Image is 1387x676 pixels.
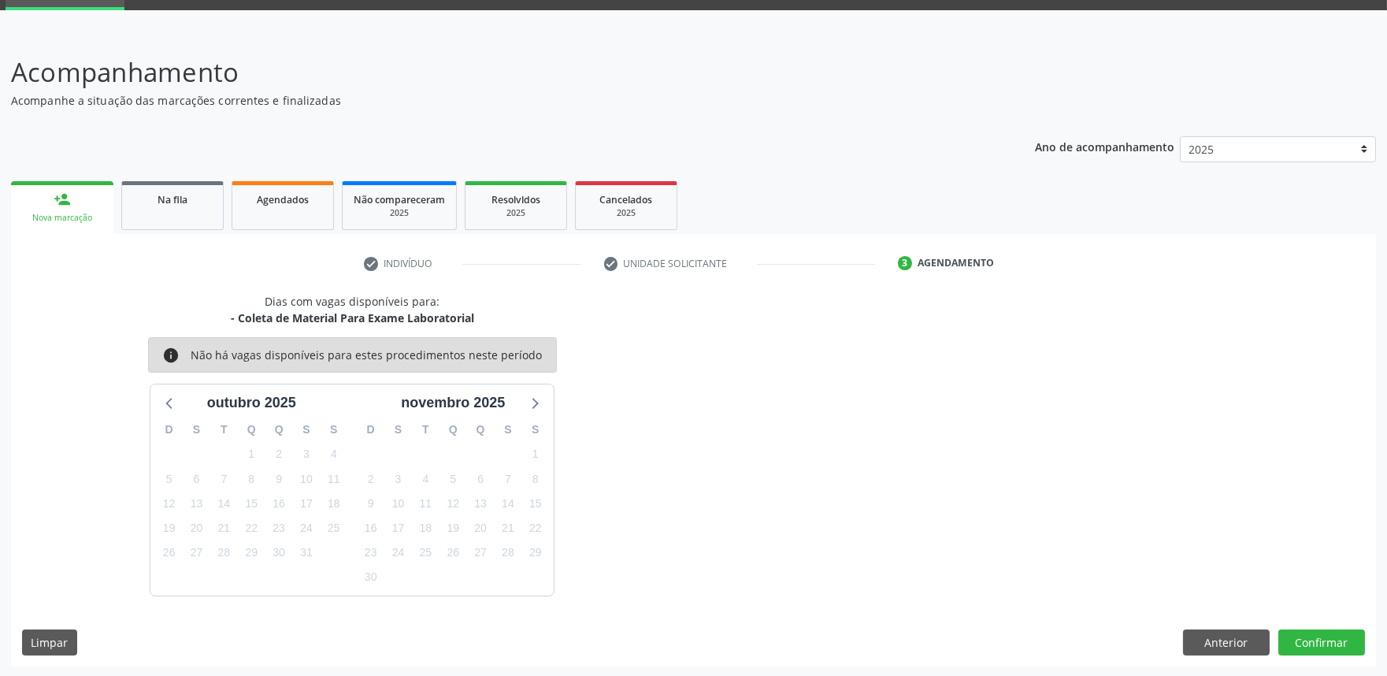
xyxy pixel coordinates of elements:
[22,212,102,224] div: Nova marcação
[186,518,208,540] span: segunda-feira, 20 de outubro de 2025
[240,468,262,490] span: quarta-feira, 8 de outubro de 2025
[295,542,317,564] span: sexta-feira, 31 de outubro de 2025
[240,542,262,564] span: quarta-feira, 29 de outubro de 2025
[525,518,547,540] span: sábado, 22 de novembro de 2025
[320,418,347,442] div: S
[268,444,290,466] span: quinta-feira, 2 de outubro de 2025
[323,492,345,514] span: sábado, 18 de outubro de 2025
[442,492,464,514] span: quarta-feira, 12 de novembro de 2025
[477,207,555,219] div: 2025
[495,418,522,442] div: S
[295,492,317,514] span: sexta-feira, 17 de outubro de 2025
[360,542,382,564] span: domingo, 23 de novembro de 2025
[158,542,180,564] span: domingo, 26 de outubro de 2025
[354,193,445,206] span: Não compareceram
[186,468,208,490] span: segunda-feira, 6 de outubro de 2025
[384,418,412,442] div: S
[414,542,436,564] span: terça-feira, 25 de novembro de 2025
[201,392,302,414] div: outubro 2025
[388,468,410,490] span: segunda-feira, 3 de novembro de 2025
[240,518,262,540] span: quarta-feira, 22 de outubro de 2025
[323,518,345,540] span: sábado, 25 de outubro de 2025
[414,468,436,490] span: terça-feira, 4 de novembro de 2025
[293,418,321,442] div: S
[54,191,71,208] div: person_add
[491,193,540,206] span: Resolvidos
[525,444,547,466] span: sábado, 1 de novembro de 2025
[213,492,235,514] span: terça-feira, 14 de outubro de 2025
[360,518,382,540] span: domingo, 16 de novembro de 2025
[360,566,382,589] span: domingo, 30 de novembro de 2025
[323,444,345,466] span: sábado, 4 de outubro de 2025
[388,492,410,514] span: segunda-feira, 10 de novembro de 2025
[158,518,180,540] span: domingo, 19 de outubro de 2025
[268,468,290,490] span: quinta-feira, 9 de outubro de 2025
[231,310,474,326] div: - Coleta de Material Para Exame Laboratorial
[268,542,290,564] span: quinta-feira, 30 de outubro de 2025
[257,193,309,206] span: Agendados
[497,468,519,490] span: sexta-feira, 7 de novembro de 2025
[357,418,384,442] div: D
[442,468,464,490] span: quarta-feira, 5 de novembro de 2025
[354,207,445,219] div: 2025
[265,418,293,442] div: Q
[412,418,439,442] div: T
[22,630,77,656] button: Limpar
[388,518,410,540] span: segunda-feira, 17 de novembro de 2025
[191,347,542,364] div: Não há vagas disponíveis para estes procedimentos neste período
[395,392,511,414] div: novembro 2025
[11,92,966,109] p: Acompanhe a situação das marcações correntes e finalizadas
[600,193,653,206] span: Cancelados
[469,468,491,490] span: quinta-feira, 6 de novembro de 2025
[295,468,317,490] span: sexta-feira, 10 de outubro de 2025
[918,256,994,270] div: Agendamento
[158,193,187,206] span: Na fila
[158,468,180,490] span: domingo, 5 de outubro de 2025
[898,256,912,270] div: 3
[155,418,183,442] div: D
[213,468,235,490] span: terça-feira, 7 de outubro de 2025
[213,542,235,564] span: terça-feira, 28 de outubro de 2025
[295,444,317,466] span: sexta-feira, 3 de outubro de 2025
[388,542,410,564] span: segunda-feira, 24 de novembro de 2025
[360,492,382,514] span: domingo, 9 de novembro de 2025
[213,518,235,540] span: terça-feira, 21 de outubro de 2025
[1278,630,1365,656] button: Confirmar
[497,492,519,514] span: sexta-feira, 14 de novembro de 2025
[414,492,436,514] span: terça-feira, 11 de novembro de 2025
[360,468,382,490] span: domingo, 2 de novembro de 2025
[525,542,547,564] span: sábado, 29 de novembro de 2025
[186,492,208,514] span: segunda-feira, 13 de outubro de 2025
[469,492,491,514] span: quinta-feira, 13 de novembro de 2025
[268,518,290,540] span: quinta-feira, 23 de outubro de 2025
[497,518,519,540] span: sexta-feira, 21 de novembro de 2025
[439,418,467,442] div: Q
[240,444,262,466] span: quarta-feira, 1 de outubro de 2025
[11,53,966,92] p: Acompanhamento
[1183,630,1270,656] button: Anterior
[240,492,262,514] span: quarta-feira, 15 de outubro de 2025
[158,492,180,514] span: domingo, 12 de outubro de 2025
[525,492,547,514] span: sábado, 15 de novembro de 2025
[442,518,464,540] span: quarta-feira, 19 de novembro de 2025
[210,418,238,442] div: T
[183,418,210,442] div: S
[469,542,491,564] span: quinta-feira, 27 de novembro de 2025
[295,518,317,540] span: sexta-feira, 24 de outubro de 2025
[186,542,208,564] span: segunda-feira, 27 de outubro de 2025
[238,418,265,442] div: Q
[525,468,547,490] span: sábado, 8 de novembro de 2025
[469,518,491,540] span: quinta-feira, 20 de novembro de 2025
[497,542,519,564] span: sexta-feira, 28 de novembro de 2025
[268,492,290,514] span: quinta-feira, 16 de outubro de 2025
[414,518,436,540] span: terça-feira, 18 de novembro de 2025
[521,418,549,442] div: S
[162,347,180,364] i: info
[1035,136,1174,156] p: Ano de acompanhamento
[467,418,495,442] div: Q
[231,293,474,326] div: Dias com vagas disponíveis para:
[323,468,345,490] span: sábado, 11 de outubro de 2025
[442,542,464,564] span: quarta-feira, 26 de novembro de 2025
[587,207,666,219] div: 2025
